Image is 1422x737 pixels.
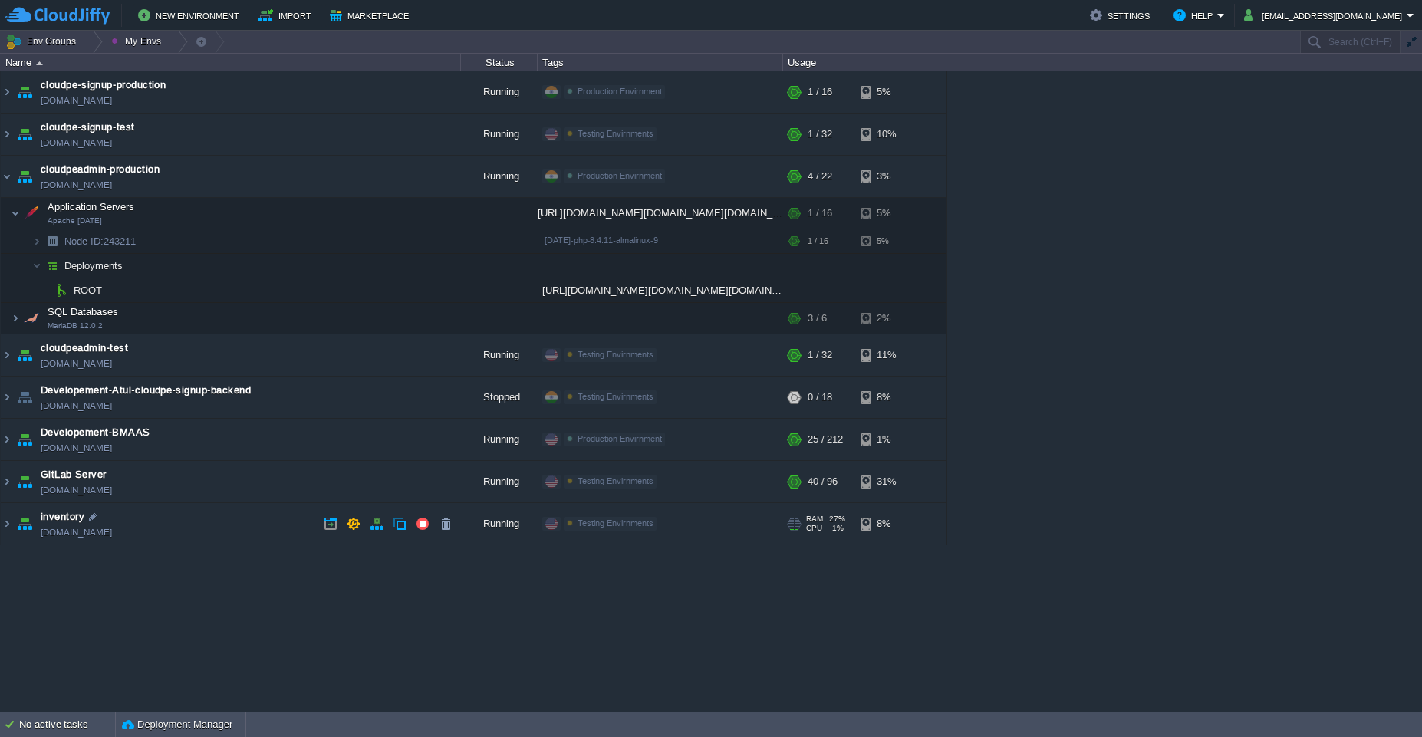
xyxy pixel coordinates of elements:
span: Testing Envirnments [578,129,653,138]
a: Node ID:243211 [63,235,138,248]
iframe: chat widget [1358,676,1407,722]
div: 1 / 32 [808,114,832,155]
div: Running [461,71,538,113]
a: [DOMAIN_NAME] [41,398,112,413]
div: 1 / 16 [808,71,832,113]
div: Running [461,156,538,197]
div: Stopped [461,377,538,418]
div: Running [461,114,538,155]
div: 31% [861,461,911,502]
a: Deployments [63,259,125,272]
span: Apache [DATE] [48,216,102,225]
a: [DOMAIN_NAME] [41,135,112,150]
div: 3% [861,156,911,197]
img: AMDAwAAAACH5BAEAAAAALAAAAAABAAEAAAICRAEAOw== [14,334,35,376]
div: Usage [784,54,946,71]
div: Status [462,54,537,71]
a: [DOMAIN_NAME] [41,356,112,371]
div: 1 / 16 [808,198,832,229]
a: cloudpeadmin-test [41,341,128,356]
div: 40 / 96 [808,461,838,502]
a: ROOT [72,284,104,297]
img: AMDAwAAAACH5BAEAAAAALAAAAAABAAEAAAICRAEAOw== [41,278,51,302]
img: AMDAwAAAACH5BAEAAAAALAAAAAABAAEAAAICRAEAOw== [1,377,13,418]
img: AMDAwAAAACH5BAEAAAAALAAAAAABAAEAAAICRAEAOw== [11,303,20,334]
img: AMDAwAAAACH5BAEAAAAALAAAAAABAAEAAAICRAEAOw== [14,377,35,418]
a: Developement-BMAAS [41,425,150,440]
button: My Envs [111,31,166,52]
div: 8% [861,503,911,545]
span: GitLab Server [41,467,107,482]
a: cloudpe-signup-production [41,77,166,93]
div: Running [461,419,538,460]
div: 10% [861,114,911,155]
a: cloudpeadmin-production [41,162,160,177]
img: AMDAwAAAACH5BAEAAAAALAAAAAABAAEAAAICRAEAOw== [1,156,13,197]
div: 3 / 6 [808,303,827,334]
a: cloudpe-signup-test [41,120,135,135]
a: Application ServersApache [DATE] [46,201,137,212]
img: AMDAwAAAACH5BAEAAAAALAAAAAABAAEAAAICRAEAOw== [21,198,42,229]
div: 8% [861,377,911,418]
div: 5% [861,71,911,113]
span: Node ID: [64,235,104,247]
div: No active tasks [19,712,115,737]
span: SQL Databases [46,305,120,318]
img: AMDAwAAAACH5BAEAAAAALAAAAAABAAEAAAICRAEAOw== [32,254,41,278]
div: 5% [861,229,911,253]
a: [DOMAIN_NAME] [41,440,112,456]
img: AMDAwAAAACH5BAEAAAAALAAAAAABAAEAAAICRAEAOw== [36,61,43,65]
span: 1% [828,524,844,533]
span: 27% [829,515,845,524]
button: Import [258,6,316,25]
div: 1 / 32 [808,334,832,376]
img: AMDAwAAAACH5BAEAAAAALAAAAAABAAEAAAICRAEAOw== [1,114,13,155]
img: AMDAwAAAACH5BAEAAAAALAAAAAABAAEAAAICRAEAOw== [32,229,41,253]
span: Production Envirnment [578,171,662,180]
span: Testing Envirnments [578,476,653,485]
img: AMDAwAAAACH5BAEAAAAALAAAAAABAAEAAAICRAEAOw== [14,156,35,197]
span: [DATE]-php-8.4.11-almalinux-9 [545,235,658,245]
button: Deployment Manager [122,717,232,732]
div: 1 / 16 [808,229,828,253]
span: Developement-Atul-cloudpe-signup-backend [41,383,251,398]
div: [URL][DOMAIN_NAME][DOMAIN_NAME][DOMAIN_NAME] [538,198,783,229]
button: [EMAIL_ADDRESS][DOMAIN_NAME] [1244,6,1407,25]
img: AMDAwAAAACH5BAEAAAAALAAAAAABAAEAAAICRAEAOw== [1,419,13,460]
span: Testing Envirnments [578,392,653,401]
img: AMDAwAAAACH5BAEAAAAALAAAAAABAAEAAAICRAEAOw== [1,71,13,113]
img: AMDAwAAAACH5BAEAAAAALAAAAAABAAEAAAICRAEAOw== [11,198,20,229]
span: Production Envirnment [578,87,662,96]
img: AMDAwAAAACH5BAEAAAAALAAAAAABAAEAAAICRAEAOw== [1,334,13,376]
img: AMDAwAAAACH5BAEAAAAALAAAAAABAAEAAAICRAEAOw== [51,278,72,302]
img: AMDAwAAAACH5BAEAAAAALAAAAAABAAEAAAICRAEAOw== [1,503,13,545]
img: AMDAwAAAACH5BAEAAAAALAAAAAABAAEAAAICRAEAOw== [41,229,63,253]
span: 243211 [63,235,138,248]
span: Application Servers [46,200,137,213]
a: [DOMAIN_NAME] [41,177,112,192]
a: [DOMAIN_NAME] [41,525,112,540]
button: Settings [1090,6,1154,25]
img: AMDAwAAAACH5BAEAAAAALAAAAAABAAEAAAICRAEAOw== [14,114,35,155]
div: 0 / 18 [808,377,832,418]
div: 1% [861,419,911,460]
div: 11% [861,334,911,376]
div: Tags [538,54,782,71]
img: AMDAwAAAACH5BAEAAAAALAAAAAABAAEAAAICRAEAOw== [21,303,42,334]
img: AMDAwAAAACH5BAEAAAAALAAAAAABAAEAAAICRAEAOw== [41,254,63,278]
div: 25 / 212 [808,419,843,460]
div: Name [2,54,460,71]
span: RAM [806,515,823,524]
div: Running [461,334,538,376]
span: Testing Envirnments [578,518,653,528]
div: 5% [861,198,911,229]
button: Marketplace [330,6,413,25]
span: Testing Envirnments [578,350,653,359]
a: inventory [41,509,84,525]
